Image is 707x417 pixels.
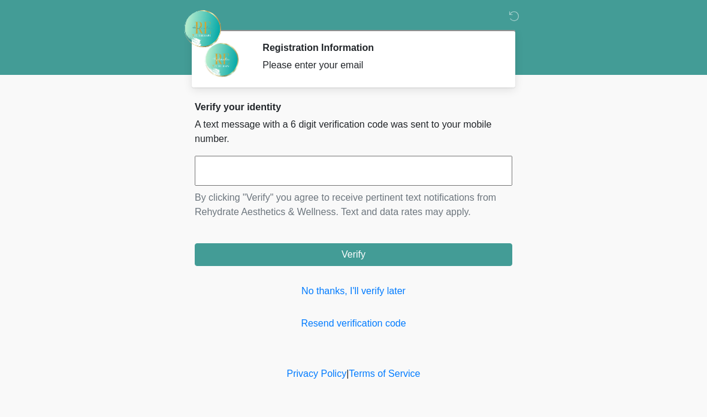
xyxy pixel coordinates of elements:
[195,101,512,113] h2: Verify your identity
[204,42,240,78] img: Agent Avatar
[262,58,494,72] div: Please enter your email
[195,117,512,146] p: A text message with a 6 digit verification code was sent to your mobile number.
[349,368,420,379] a: Terms of Service
[195,284,512,298] a: No thanks, I'll verify later
[183,9,222,49] img: Rehydrate Aesthetics & Wellness Logo
[195,316,512,331] a: Resend verification code
[346,368,349,379] a: |
[287,368,347,379] a: Privacy Policy
[195,191,512,219] p: By clicking "Verify" you agree to receive pertinent text notifications from Rehydrate Aesthetics ...
[195,243,512,266] button: Verify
